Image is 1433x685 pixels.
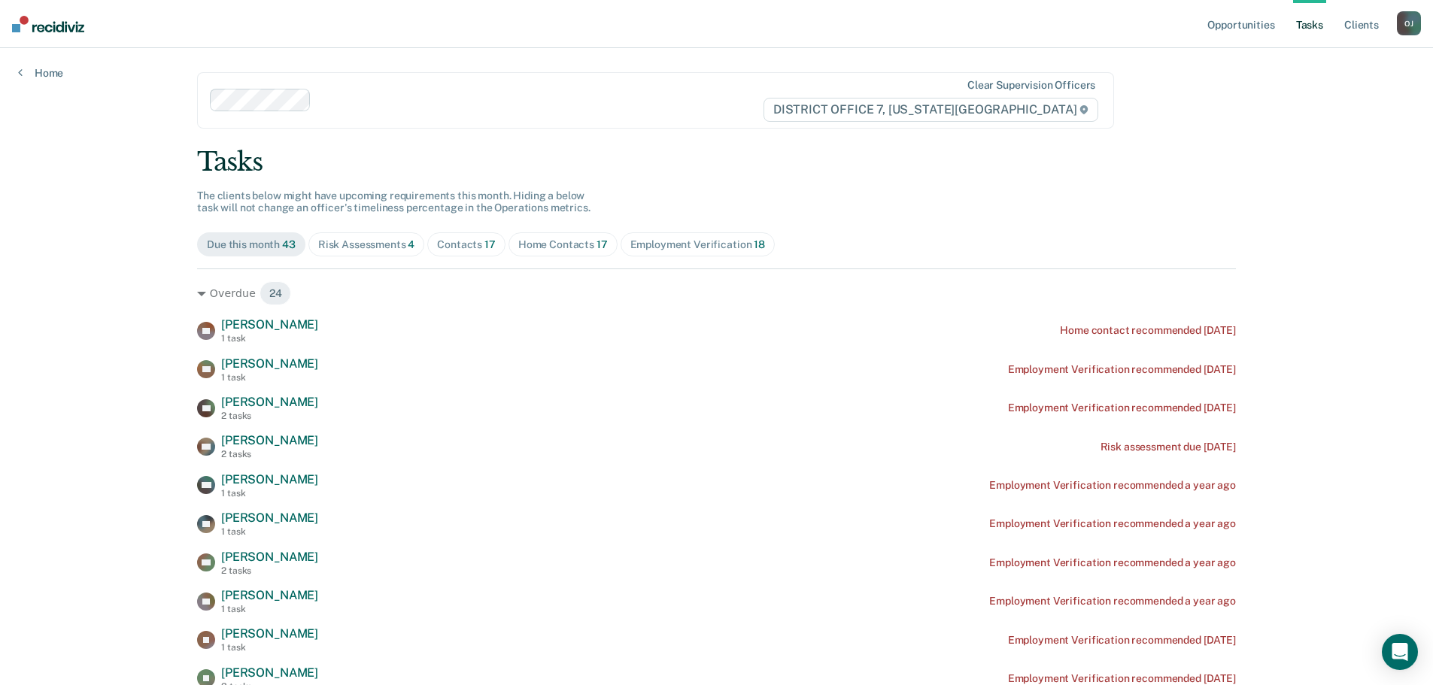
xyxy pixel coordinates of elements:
span: [PERSON_NAME] [221,626,318,641]
div: 1 task [221,333,318,344]
div: 1 task [221,372,318,383]
span: 18 [754,238,765,250]
div: Employment Verification recommended a year ago [989,556,1236,569]
div: O J [1397,11,1421,35]
div: Home Contacts [518,238,608,251]
div: Employment Verification recommended [DATE] [1008,634,1236,647]
span: The clients below might have upcoming requirements this month. Hiding a below task will not chang... [197,189,591,214]
div: 1 task [221,488,318,499]
div: Employment Verification recommended [DATE] [1008,363,1236,376]
div: Open Intercom Messenger [1382,634,1418,670]
span: 4 [408,238,414,250]
span: [PERSON_NAME] [221,665,318,680]
div: Employment Verification [630,238,765,251]
a: Home [18,66,63,80]
div: Home contact recommended [DATE] [1060,324,1236,337]
span: DISTRICT OFFICE 7, [US_STATE][GEOGRAPHIC_DATA] [764,98,1098,122]
span: [PERSON_NAME] [221,588,318,602]
span: 17 [484,238,496,250]
span: 17 [597,238,608,250]
span: 24 [260,281,292,305]
span: [PERSON_NAME] [221,317,318,332]
div: Risk assessment due [DATE] [1101,441,1236,453]
span: [PERSON_NAME] [221,550,318,564]
div: Risk Assessments [318,238,415,251]
div: 1 task [221,642,318,653]
span: [PERSON_NAME] [221,395,318,409]
div: 2 tasks [221,411,318,421]
div: Tasks [197,147,1236,177]
span: [PERSON_NAME] [221,356,318,371]
div: Due this month [207,238,296,251]
div: 2 tasks [221,565,318,576]
span: [PERSON_NAME] [221,433,318,447]
button: OJ [1397,11,1421,35]
div: Employment Verification recommended a year ago [989,595,1236,608]
div: 2 tasks [221,449,318,459]
div: 1 task [221,604,318,614]
span: [PERSON_NAME] [221,511,318,525]
div: Employment Verification recommended a year ago [989,517,1236,530]
div: 1 task [221,526,318,537]
span: [PERSON_NAME] [221,472,318,486]
div: Contacts [437,238,496,251]
span: 43 [282,238,296,250]
div: Employment Verification recommended a year ago [989,479,1236,492]
div: Clear supervision officers [967,79,1095,92]
img: Recidiviz [12,16,84,32]
div: Overdue 24 [197,281,1236,305]
div: Employment Verification recommended [DATE] [1008,672,1236,685]
div: Employment Verification recommended [DATE] [1008,402,1236,414]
